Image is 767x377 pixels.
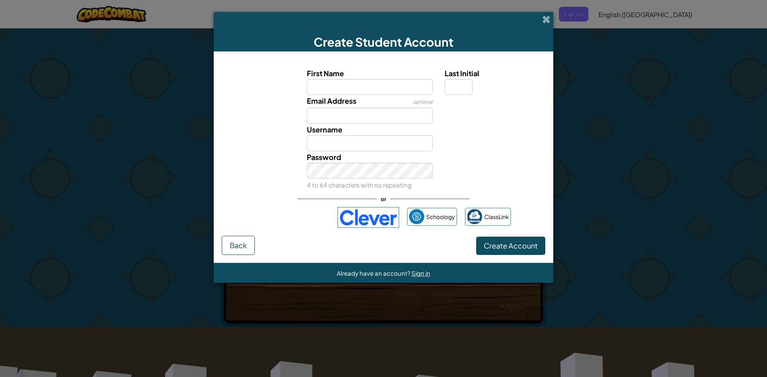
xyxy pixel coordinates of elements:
[314,34,453,49] span: Create Student Account
[426,211,455,223] span: Schoology
[307,125,342,134] span: Username
[252,209,334,226] iframe: Sign in with Google Button
[338,207,399,228] img: clever-logo-blue.png
[337,269,411,277] span: Already have an account?
[377,193,390,205] span: or
[467,209,482,224] img: classlink-logo-small.png
[307,96,356,105] span: Email Address
[476,237,545,255] button: Create Account
[230,241,247,250] span: Back
[484,211,509,223] span: ClassLink
[307,181,411,189] small: 4 to 64 characters with no repeating
[307,69,344,78] span: First Name
[222,236,255,255] button: Back
[413,99,433,105] span: optional
[411,269,430,277] a: Sign in
[307,152,341,162] span: Password
[445,69,479,78] span: Last Initial
[484,241,538,250] span: Create Account
[409,209,424,224] img: schoology.png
